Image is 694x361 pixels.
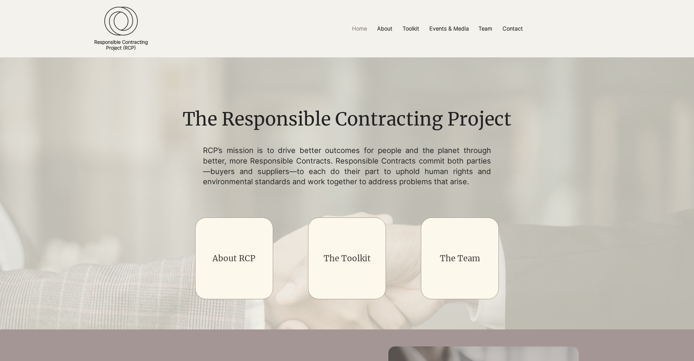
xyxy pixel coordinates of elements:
a: Home [347,21,372,36]
p: Toolkit [399,21,423,36]
a: Contact [497,21,528,36]
nav: Site [266,21,610,36]
a: About RCP [212,253,256,264]
p: Team [475,21,496,36]
h1: The Responsible Contracting Project [178,107,516,132]
p: About [374,21,396,36]
a: Toolkit [397,21,424,36]
p: RCP’s mission is to drive better outcomes for people and the planet through better, more Responsi... [203,145,491,187]
p: Events & Media [426,21,472,36]
p: Home [349,21,370,36]
a: The Team [440,253,480,264]
p: Contact [499,21,526,36]
a: Team [473,21,497,36]
a: Responsible ContractingProject (RCP) [94,39,148,51]
a: About [372,21,397,36]
a: Events & Media [424,21,473,36]
a: The Toolkit [324,253,371,264]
